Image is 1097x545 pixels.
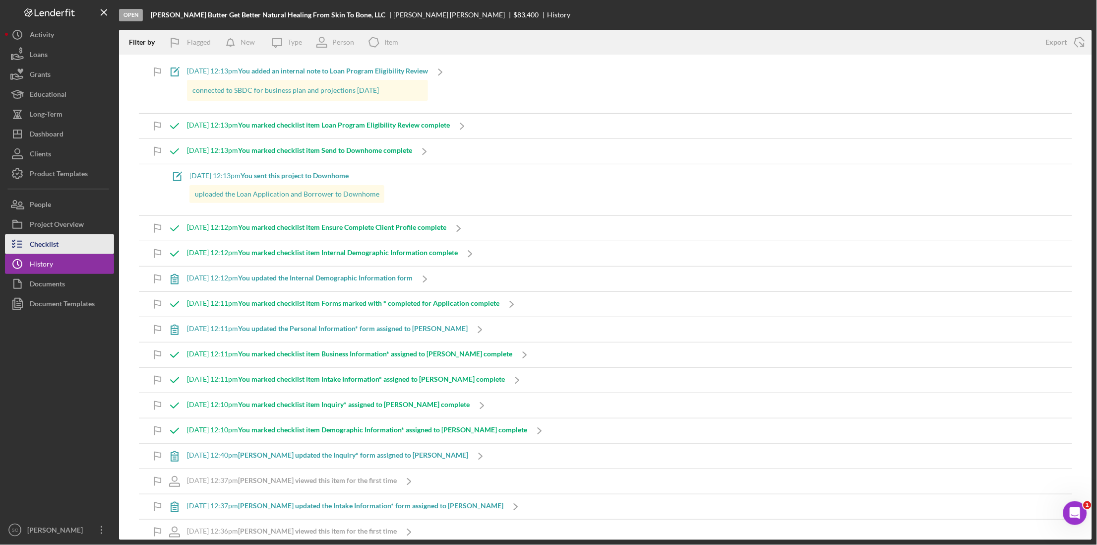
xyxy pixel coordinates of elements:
[547,11,570,19] div: History
[5,195,114,214] button: People
[5,214,114,234] a: Project Overview
[30,164,88,186] div: Product Templates
[238,349,512,358] b: You marked checklist item Business Information* assigned to [PERSON_NAME] complete
[238,248,458,257] b: You marked checklist item Internal Demographic Information complete
[238,146,412,154] b: You marked checklist item Send to Downhome complete
[30,254,53,276] div: History
[384,38,398,46] div: Item
[238,324,468,333] b: You updated the Personal Information* form assigned to [PERSON_NAME]
[187,426,527,434] div: [DATE] 12:10pm
[187,375,505,383] div: [DATE] 12:11pm
[1036,32,1092,52] button: Export
[288,38,302,46] div: Type
[394,11,514,19] div: [PERSON_NAME] [PERSON_NAME]
[30,84,66,107] div: Educational
[162,368,530,393] a: [DATE] 12:11pmYou marked checklist item Intake Information* assigned to [PERSON_NAME] complete
[1063,501,1087,525] iframe: Intercom live chat
[162,342,537,367] a: [DATE] 12:11pmYou marked checklist item Business Information* assigned to [PERSON_NAME] complete
[5,164,114,184] button: Product Templates
[241,32,255,52] div: New
[5,254,114,274] button: History
[187,32,211,52] div: Flagged
[30,234,59,257] div: Checklist
[187,502,503,510] div: [DATE] 12:37pm
[187,350,512,358] div: [DATE] 12:11pm
[187,121,450,129] div: [DATE] 12:13pm
[5,234,114,254] button: Checklist
[5,45,114,65] button: Loans
[187,223,446,231] div: [DATE] 12:12pm
[221,32,265,52] button: New
[238,425,527,434] b: You marked checklist item Demographic Information* assigned to [PERSON_NAME] complete
[238,375,505,383] b: You marked checklist item Intake Information* assigned to [PERSON_NAME] complete
[238,476,397,484] b: [PERSON_NAME] viewed this item for the first time
[192,85,423,96] p: connected to SBDC for business plan and projections [DATE]
[189,185,384,203] div: uploaded the Loan Application and Borrower to Downhome
[5,84,114,104] button: Educational
[187,249,458,257] div: [DATE] 12:12pm
[238,67,428,75] b: You added an internal note to Loan Program Eligibility Review
[30,144,51,166] div: Clients
[162,114,475,138] a: [DATE] 12:13pmYou marked checklist item Loan Program Eligibility Review complete
[162,393,494,418] a: [DATE] 12:10pmYou marked checklist item Inquiry* assigned to [PERSON_NAME] complete
[1084,501,1092,509] span: 1
[187,451,468,459] div: [DATE] 12:40pm
[187,477,397,484] div: [DATE] 12:37pm
[187,67,428,75] div: [DATE] 12:13pm
[1046,32,1067,52] div: Export
[5,274,114,294] button: Documents
[25,520,89,543] div: [PERSON_NAME]
[187,527,397,535] div: [DATE] 12:36pm
[162,469,422,494] a: [DATE] 12:37pm[PERSON_NAME] viewed this item for the first time
[30,274,65,296] div: Documents
[5,104,114,124] button: Long-Term
[187,299,499,307] div: [DATE] 12:11pm
[30,124,63,146] div: Dashboard
[238,451,468,459] b: [PERSON_NAME] updated the Inquiry* form assigned to [PERSON_NAME]
[30,294,95,316] div: Document Templates
[162,494,528,519] a: [DATE] 12:37pm[PERSON_NAME] updated the Intake Information* form assigned to [PERSON_NAME]
[30,25,54,47] div: Activity
[5,124,114,144] button: Dashboard
[238,299,499,307] b: You marked checklist item Forms marked with * completed for Application complete
[30,65,51,87] div: Grants
[162,444,493,469] a: [DATE] 12:40pm[PERSON_NAME] updated the Inquiry* form assigned to [PERSON_NAME]
[238,400,470,409] b: You marked checklist item Inquiry* assigned to [PERSON_NAME] complete
[30,104,62,127] div: Long-Term
[5,25,114,45] button: Activity
[187,325,468,333] div: [DATE] 12:11pm
[119,9,143,21] div: Open
[238,121,450,129] b: You marked checklist item Loan Program Eligibility Review complete
[187,146,412,154] div: [DATE] 12:13pm
[238,223,446,231] b: You marked checklist item Ensure Complete Client Profile complete
[151,11,385,19] b: [PERSON_NAME] Butter Get Better Natural Healing From Skin To Bone, LLC
[238,527,397,535] b: [PERSON_NAME] viewed this item for the first time
[162,216,471,241] a: [DATE] 12:12pmYou marked checklist item Ensure Complete Client Profile complete
[5,520,114,540] button: SC[PERSON_NAME]
[5,294,114,314] button: Document Templates
[5,65,114,84] button: Grants
[241,171,349,180] b: You sent this project to Downhome
[238,501,503,510] b: [PERSON_NAME] updated the Intake Information* form assigned to [PERSON_NAME]
[238,273,413,282] b: You updated the Internal Demographic Information form
[332,38,354,46] div: Person
[30,195,51,217] div: People
[162,60,453,113] a: [DATE] 12:13pmYou added an internal note to Loan Program Eligibility Reviewconnected to SBDC for ...
[187,401,470,409] div: [DATE] 12:10pm
[514,10,539,19] span: $83,400
[5,144,114,164] button: Clients
[162,32,221,52] button: Flagged
[162,267,437,291] a: [DATE] 12:12pmYou updated the Internal Demographic Information form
